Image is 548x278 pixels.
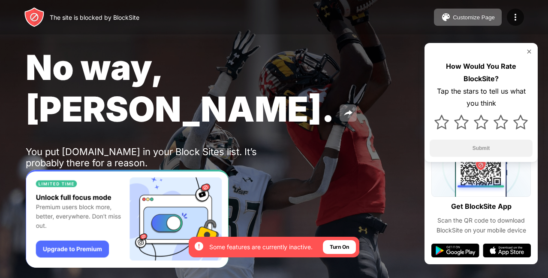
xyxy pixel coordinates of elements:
[513,115,528,129] img: star.svg
[434,115,449,129] img: star.svg
[343,108,353,118] img: share.svg
[24,7,45,27] img: header-logo.svg
[431,244,479,257] img: google-play.svg
[330,243,349,251] div: Turn On
[209,243,313,251] div: Some features are currently inactive.
[434,9,502,26] button: Customize Page
[430,85,533,110] div: Tap the stars to tell us what you think
[194,241,204,251] img: error-circle-white.svg
[483,244,531,257] img: app-store.svg
[454,115,469,129] img: star.svg
[494,115,508,129] img: star.svg
[26,46,334,130] span: No way, [PERSON_NAME].
[50,14,139,21] div: The site is blocked by BlockSite
[430,60,533,85] div: How Would You Rate BlockSite?
[26,170,229,268] iframe: Banner
[441,12,451,22] img: pallet.svg
[474,115,488,129] img: star.svg
[453,14,495,21] div: Customize Page
[526,48,533,55] img: rate-us-close.svg
[510,12,521,22] img: menu-icon.svg
[430,140,533,157] button: Submit
[26,146,291,168] div: You put [DOMAIN_NAME] in your Block Sites list. It’s probably there for a reason.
